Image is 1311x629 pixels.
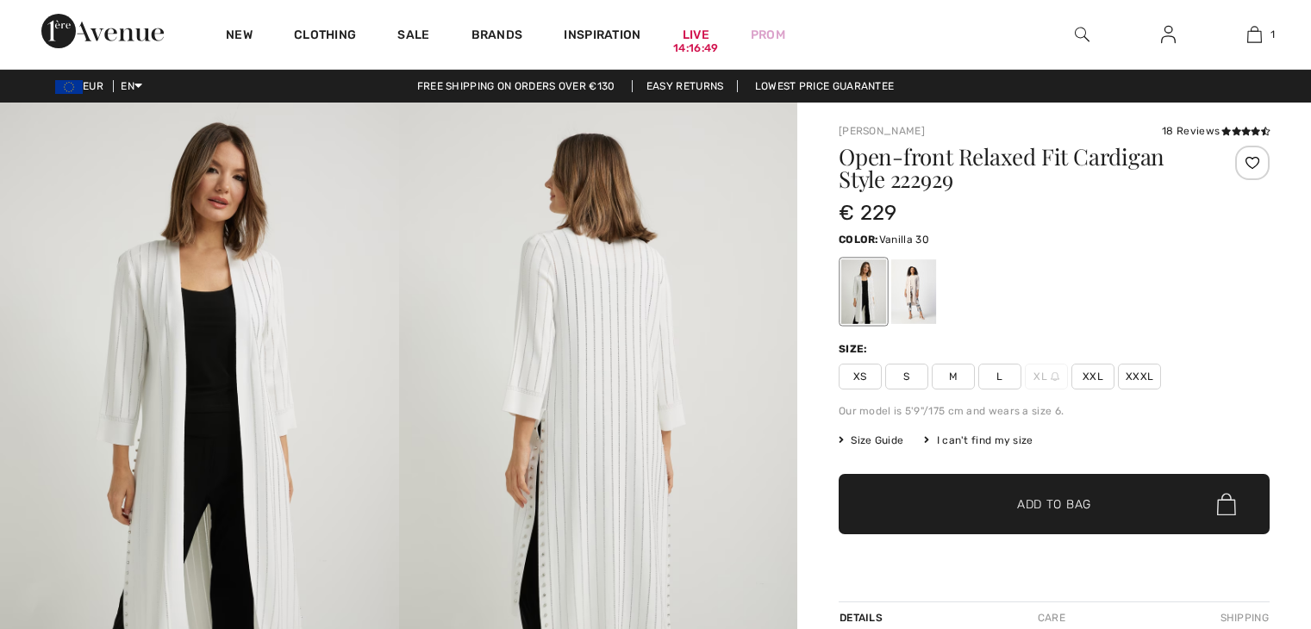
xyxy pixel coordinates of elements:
[55,80,83,94] img: Euro
[397,28,429,46] a: Sale
[1025,364,1068,389] span: XL
[1212,24,1296,45] a: 1
[839,433,903,448] span: Size Guide
[1051,372,1059,381] img: ring-m.svg
[839,125,925,137] a: [PERSON_NAME]
[1147,24,1189,46] a: Sign In
[839,474,1270,534] button: Add to Bag
[741,80,908,92] a: Lowest Price Guarantee
[1202,500,1294,543] iframe: Opens a widget where you can chat to one of our agents
[839,341,871,357] div: Size:
[226,28,253,46] a: New
[683,26,709,44] a: Live14:16:49
[885,364,928,389] span: S
[55,80,110,92] span: EUR
[673,40,718,57] div: 14:16:49
[1270,27,1275,42] span: 1
[1217,493,1236,515] img: Bag.svg
[471,28,523,46] a: Brands
[839,234,879,246] span: Color:
[924,433,1033,448] div: I can't find my size
[41,14,164,48] img: 1ère Avenue
[564,28,640,46] span: Inspiration
[1247,24,1262,45] img: My Bag
[932,364,975,389] span: M
[751,26,785,44] a: Prom
[978,364,1021,389] span: L
[1162,123,1270,139] div: 18 Reviews
[1118,364,1161,389] span: XXXL
[839,364,882,389] span: XS
[841,259,886,324] div: Vanilla 30
[839,201,897,225] span: € 229
[839,403,1270,419] div: Our model is 5'9"/175 cm and wears a size 6.
[632,80,739,92] a: Easy Returns
[121,80,142,92] span: EN
[839,146,1198,190] h1: Open-front Relaxed Fit Cardigan Style 222929
[1017,495,1091,514] span: Add to Bag
[403,80,629,92] a: Free shipping on orders over €130
[879,234,929,246] span: Vanilla 30
[1161,24,1176,45] img: My Info
[1071,364,1114,389] span: XXL
[294,28,356,46] a: Clothing
[1075,24,1089,45] img: search the website
[891,259,936,324] div: Moonstone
